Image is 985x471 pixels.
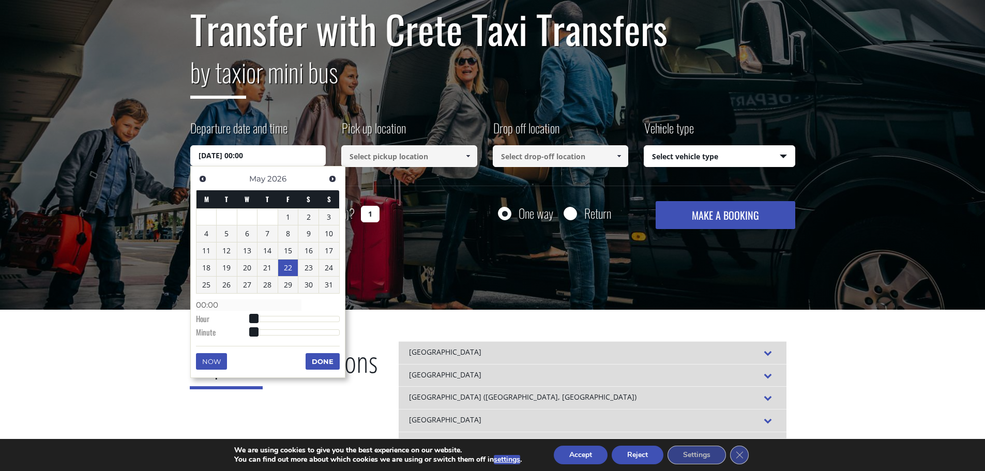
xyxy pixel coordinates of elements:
a: 30 [298,277,319,293]
h2: Destinations [190,341,378,397]
a: 26 [217,277,237,293]
a: 10 [319,225,339,242]
span: Select vehicle type [644,146,795,168]
h2: or mini bus [190,51,795,107]
a: 2 [298,209,319,225]
dt: Hour [196,313,253,327]
label: Vehicle type [644,119,694,145]
a: 1 [278,209,298,225]
span: 2026 [267,174,286,184]
span: Friday [286,194,290,204]
a: 16 [298,242,319,259]
button: settings [494,455,520,464]
div: [GEOGRAPHIC_DATA] [399,364,786,387]
button: Close GDPR Cookie Banner [730,446,749,464]
a: 13 [237,242,257,259]
a: 20 [237,260,257,276]
a: 7 [257,225,278,242]
a: 11 [196,242,217,259]
a: 27 [237,277,257,293]
label: Departure date and time [190,119,287,145]
a: Next [326,172,340,186]
label: Return [584,207,611,220]
a: 14 [257,242,278,259]
span: Thursday [266,194,269,204]
input: Select pickup location [341,145,477,167]
label: Pick up location [341,119,406,145]
span: Wednesday [245,194,249,204]
p: We are using cookies to give you the best experience on our website. [234,446,522,455]
a: 22 [278,260,298,276]
a: 25 [196,277,217,293]
span: Previous [199,175,207,183]
p: You can find out more about which cookies we are using or switch them off in . [234,455,522,464]
span: Tuesday [225,194,228,204]
a: 17 [319,242,339,259]
button: Now [196,353,227,370]
a: 9 [298,225,319,242]
a: 23 [298,260,319,276]
div: [GEOGRAPHIC_DATA] [399,341,786,364]
dt: Minute [196,327,253,340]
span: Saturday [307,194,310,204]
a: 31 [319,277,339,293]
span: Monday [204,194,209,204]
a: 8 [278,225,298,242]
div: [GEOGRAPHIC_DATA] [399,432,786,454]
a: 3 [319,209,339,225]
a: 21 [257,260,278,276]
span: May [249,174,265,184]
a: 5 [217,225,237,242]
button: Settings [668,446,726,464]
button: MAKE A BOOKING [656,201,795,229]
button: Reject [612,446,663,464]
label: One way [519,207,553,220]
div: [GEOGRAPHIC_DATA] ([GEOGRAPHIC_DATA], [GEOGRAPHIC_DATA]) [399,386,786,409]
label: How many passengers ? [190,201,355,226]
a: 19 [217,260,237,276]
button: Done [306,353,340,370]
span: Sunday [327,194,331,204]
h1: Transfer with Crete Taxi Transfers [190,7,795,51]
div: [GEOGRAPHIC_DATA] [399,409,786,432]
a: Show All Items [459,145,476,167]
a: 24 [319,260,339,276]
a: 12 [217,242,237,259]
label: Drop off location [493,119,559,145]
a: 18 [196,260,217,276]
a: 15 [278,242,298,259]
a: 29 [278,277,298,293]
button: Accept [554,446,608,464]
a: Show All Items [611,145,628,167]
a: Previous [196,172,210,186]
span: Popular [190,342,263,389]
input: Select drop-off location [493,145,629,167]
span: by taxi [190,52,246,99]
a: 4 [196,225,217,242]
span: Next [328,175,337,183]
a: 6 [237,225,257,242]
a: 28 [257,277,278,293]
